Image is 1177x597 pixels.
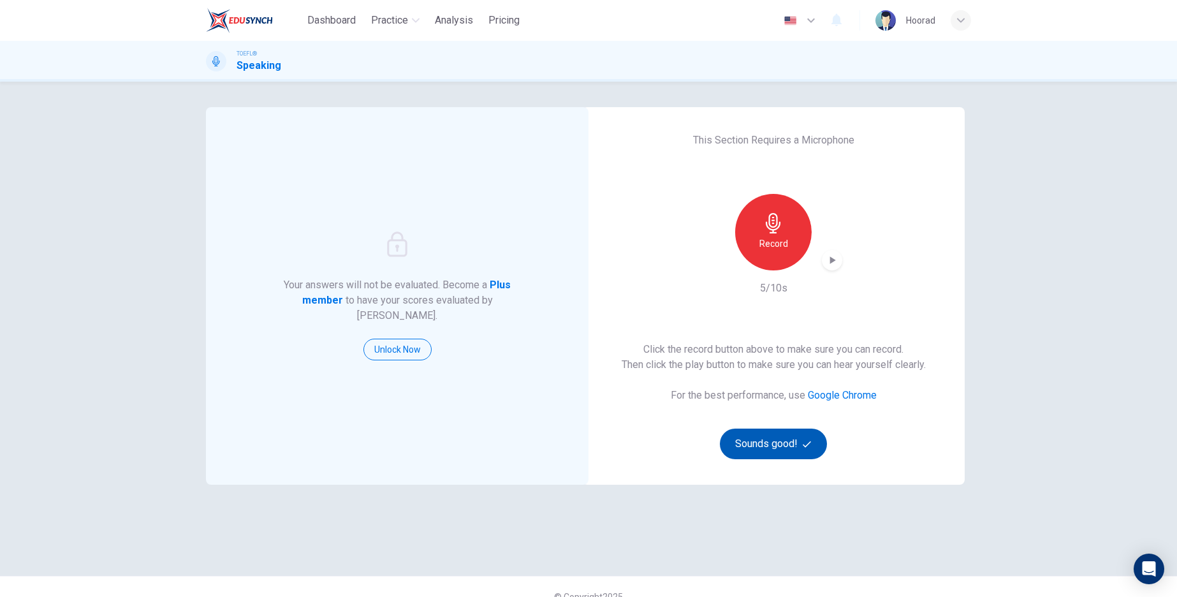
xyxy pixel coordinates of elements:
[760,281,787,296] h6: 5/10s
[363,339,432,360] button: Unlock Now
[366,9,425,32] button: Practice
[237,58,281,73] h1: Speaking
[671,388,877,403] h6: For the best performance, use
[302,9,361,32] button: Dashboard
[875,10,896,31] img: Profile picture
[371,13,408,28] span: Practice
[282,277,513,323] h6: Your answers will not be evaluated. Become a to have your scores evaluated by [PERSON_NAME].
[488,13,520,28] span: Pricing
[237,49,257,58] span: TOEFL®
[430,9,478,32] button: Analysis
[782,16,798,26] img: en
[622,342,926,372] h6: Click the record button above to make sure you can record. Then click the play button to make sur...
[735,194,812,270] button: Record
[720,429,827,459] button: Sounds good!
[906,13,935,28] div: Hoorad
[483,9,525,32] button: Pricing
[693,133,854,148] h6: This Section Requires a Microphone
[1134,554,1164,584] div: Open Intercom Messenger
[808,389,877,401] a: Google Chrome
[759,236,788,251] h6: Record
[206,8,302,33] a: EduSynch logo
[435,13,473,28] span: Analysis
[307,13,356,28] span: Dashboard
[206,8,273,33] img: EduSynch logo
